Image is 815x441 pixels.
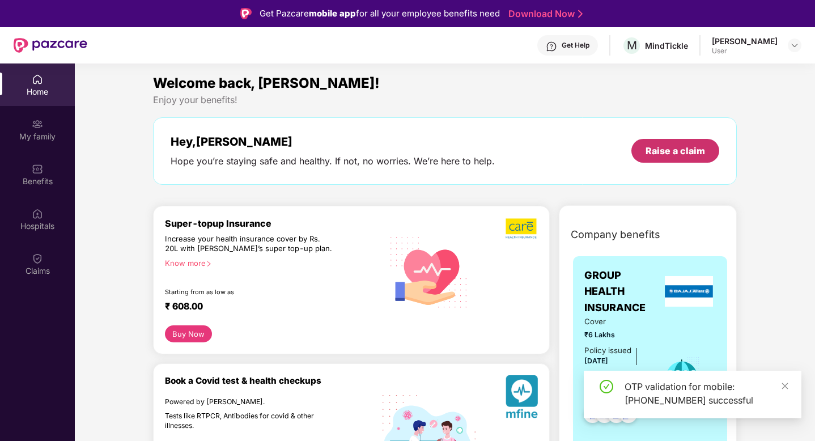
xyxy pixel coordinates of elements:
[627,39,637,52] span: M
[165,258,376,266] div: Know more
[165,375,383,386] div: Book a Covid test & health checkups
[165,325,212,342] button: Buy Now
[309,8,356,19] strong: mobile app
[206,261,212,267] span: right
[240,8,252,19] img: Logo
[506,218,538,239] img: b5dec4f62d2307b9de63beb79f102df3.png
[546,41,557,52] img: svg+xml;base64,PHN2ZyBpZD0iSGVscC0zMngzMiIgeG1sbnM9Imh0dHA6Ly93d3cudzMub3JnLzIwMDAvc3ZnIiB3aWR0aD...
[584,345,631,357] div: Policy issued
[508,8,579,20] a: Download Now
[664,356,701,393] img: icon
[578,8,583,20] img: Stroke
[600,380,613,393] span: check-circle
[32,163,43,175] img: svg+xml;base64,PHN2ZyBpZD0iQmVuZWZpdHMiIHhtbG5zPSJodHRwOi8vd3d3LnczLm9yZy8yMDAwL3N2ZyIgd2lkdGg9Ij...
[645,40,688,51] div: MindTickle
[506,375,538,422] img: svg+xml;base64,PHN2ZyB4bWxucz0iaHR0cDovL3d3dy53My5vcmcvMjAwMC9zdmciIHhtbG5zOnhsaW5rPSJodHRwOi8vd3...
[153,94,737,106] div: Enjoy your benefits!
[584,316,648,328] span: Cover
[712,36,778,46] div: [PERSON_NAME]
[165,412,334,430] div: Tests like RTPCR, Antibodies for covid & other illnesses.
[165,288,334,296] div: Starting from as low as
[665,276,714,307] img: insurerLogo
[165,218,383,229] div: Super-topup Insurance
[781,382,789,390] span: close
[571,227,660,243] span: Company benefits
[165,234,334,254] div: Increase your health insurance cover by Rs. 20L with [PERSON_NAME]’s super top-up plan.
[32,253,43,264] img: svg+xml;base64,PHN2ZyBpZD0iQ2xhaW0iIHhtbG5zPSJodHRwOi8vd3d3LnczLm9yZy8yMDAwL3N2ZyIgd2lkdGg9IjIwIi...
[625,380,788,407] div: OTP validation for mobile: [PHONE_NUMBER] successful
[584,268,662,316] span: GROUP HEALTH INSURANCE
[32,118,43,130] img: svg+xml;base64,PHN2ZyB3aWR0aD0iMjAiIGhlaWdodD0iMjAiIHZpZXdCb3g9IjAgMCAyMCAyMCIgZmlsbD0ibm9uZSIgeG...
[153,75,380,91] span: Welcome back, [PERSON_NAME]!
[32,208,43,219] img: svg+xml;base64,PHN2ZyBpZD0iSG9zcGl0YWxzIiB4bWxucz0iaHR0cDovL3d3dy53My5vcmcvMjAwMC9zdmciIHdpZHRoPS...
[712,46,778,56] div: User
[171,135,495,149] div: Hey, [PERSON_NAME]
[171,155,495,167] div: Hope you’re staying safe and healthy. If not, no worries. We’re here to help.
[14,38,87,53] img: New Pazcare Logo
[790,41,799,50] img: svg+xml;base64,PHN2ZyBpZD0iRHJvcGRvd24tMzJ4MzIiIHhtbG5zPSJodHRwOi8vd3d3LnczLm9yZy8yMDAwL3N2ZyIgd2...
[32,74,43,85] img: svg+xml;base64,PHN2ZyBpZD0iSG9tZSIgeG1sbnM9Imh0dHA6Ly93d3cudzMub3JnLzIwMDAvc3ZnIiB3aWR0aD0iMjAiIG...
[584,329,648,340] span: ₹6 Lakhs
[646,145,705,157] div: Raise a claim
[584,357,608,365] span: [DATE]
[383,224,476,319] img: svg+xml;base64,PHN2ZyB4bWxucz0iaHR0cDovL3d3dy53My5vcmcvMjAwMC9zdmciIHhtbG5zOnhsaW5rPSJodHRwOi8vd3...
[165,300,371,314] div: ₹ 608.00
[584,368,630,380] div: Policy Expiry
[562,41,589,50] div: Get Help
[165,397,334,406] div: Powered by [PERSON_NAME].
[260,7,500,20] div: Get Pazcare for all your employee benefits need
[579,402,606,430] img: svg+xml;base64,PHN2ZyB4bWxucz0iaHR0cDovL3d3dy53My5vcmcvMjAwMC9zdmciIHdpZHRoPSI0OC45NDMiIGhlaWdodD...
